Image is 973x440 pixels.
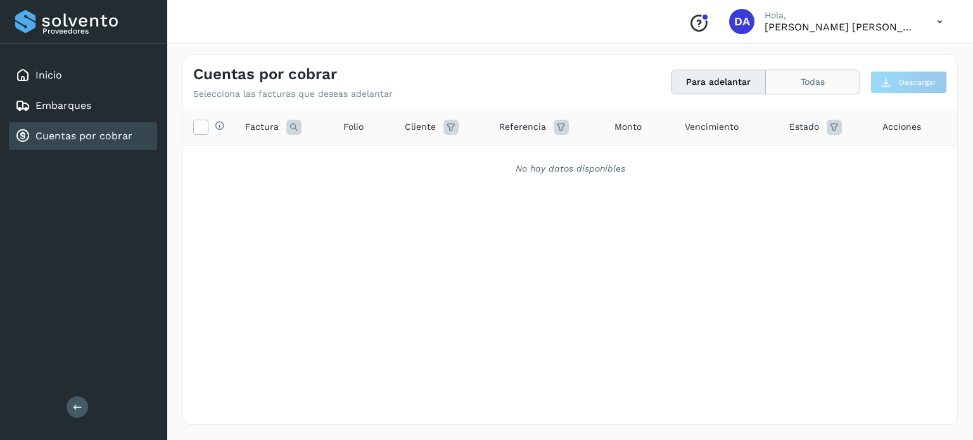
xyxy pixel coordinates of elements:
[882,120,921,134] span: Acciones
[671,70,766,94] button: Para adelantar
[193,89,393,99] p: Selecciona las facturas que deseas adelantar
[766,70,860,94] button: Todas
[765,21,917,33] p: DIANA ARGELIA RUIZ CORTES
[870,71,947,94] button: Descargar
[193,65,337,84] h4: Cuentas por cobrar
[35,99,91,111] a: Embarques
[9,122,157,150] div: Cuentas por cobrar
[9,92,157,120] div: Embarques
[685,120,739,134] span: Vencimiento
[42,27,152,35] p: Proveedores
[9,61,157,89] div: Inicio
[35,130,132,142] a: Cuentas por cobrar
[614,120,642,134] span: Monto
[343,120,364,134] span: Folio
[200,162,941,175] div: No hay datos disponibles
[245,120,279,134] span: Factura
[789,120,819,134] span: Estado
[499,120,546,134] span: Referencia
[899,77,936,88] span: Descargar
[405,120,436,134] span: Cliente
[765,10,917,21] p: Hola,
[35,69,62,81] a: Inicio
